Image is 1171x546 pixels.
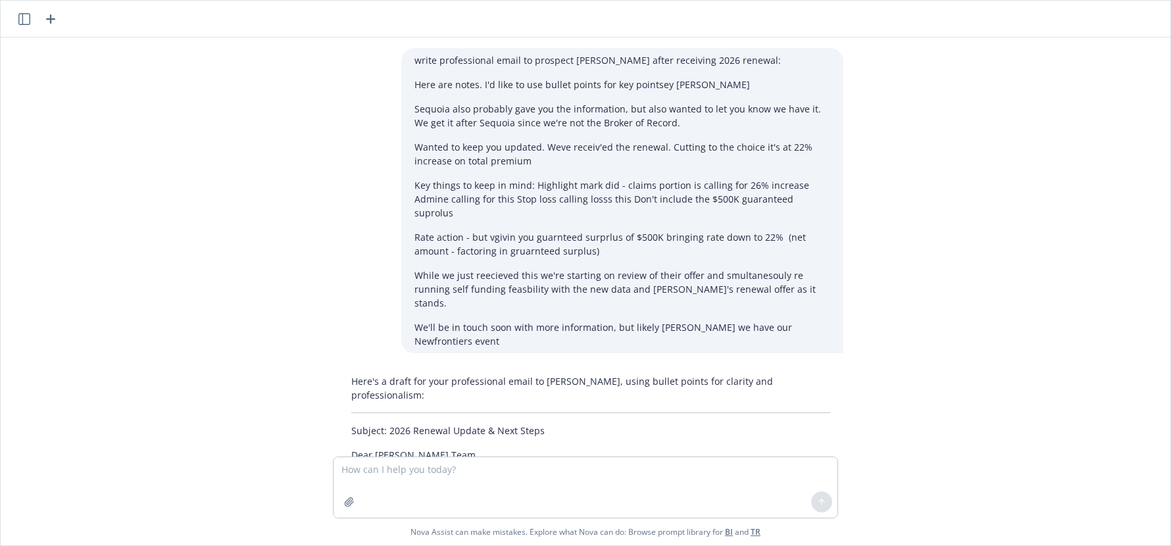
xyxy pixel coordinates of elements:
a: TR [751,526,760,537]
p: Wanted to keep you updated. Weve receiv'ed the renewal. Cutting to the choice it's at 22% increas... [414,140,830,168]
p: Dear [PERSON_NAME] Team, [351,448,830,462]
p: Here's a draft for your professional email to [PERSON_NAME], using bullet points for clarity and ... [351,374,830,402]
a: BI [725,526,733,537]
p: Subject: 2026 Renewal Update & Next Steps [351,424,830,437]
p: write professional email to prospect [PERSON_NAME] after receiving 2026 renewal: [414,53,830,67]
p: While we just reecieved this we're starting on review of their offer and smultanesouly re running... [414,268,830,310]
p: Sequoia also probably gave you the information, but also wanted to let you know we have it. We ge... [414,102,830,130]
p: Rate action - but vgivin you guarnteed surprlus of $500K bringing rate down to 22% (net amount - ... [414,230,830,258]
span: Nova Assist can make mistakes. Explore what Nova can do: Browse prompt library for and [411,518,760,545]
p: Here are notes. I'd like to use bullet points for key pointsey [PERSON_NAME] [414,78,830,91]
p: Key things to keep in mind: Highlight mark did - claims portion is calling for 26% increase Admin... [414,178,830,220]
p: We'll be in touch soon with more information, but likely [PERSON_NAME] we have our Newfrontiers e... [414,320,830,348]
